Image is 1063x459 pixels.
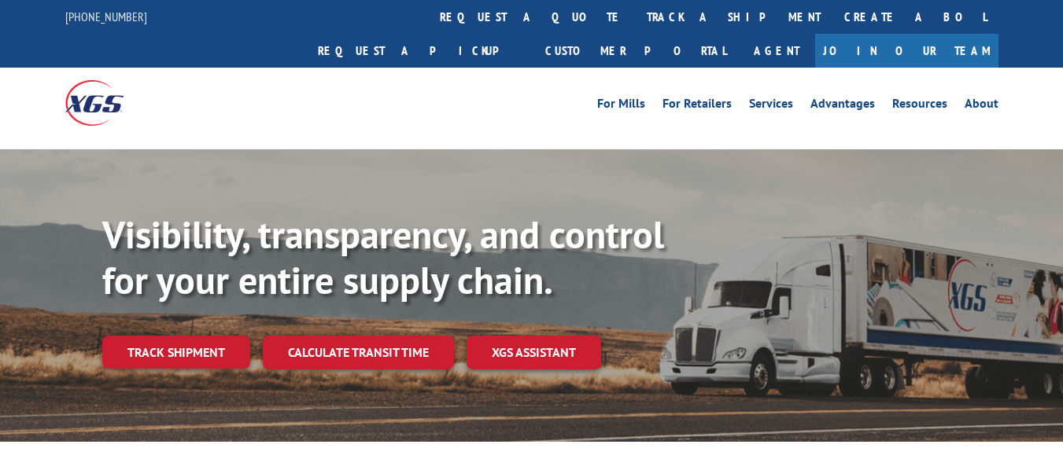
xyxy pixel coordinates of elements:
a: For Retailers [663,97,732,115]
a: Join Our Team [815,34,998,68]
a: Request a pickup [306,34,533,68]
a: Resources [892,97,947,115]
a: Customer Portal [533,34,738,68]
a: Services [749,97,793,115]
a: Track shipment [102,336,250,369]
a: Advantages [810,97,875,115]
a: Agent [738,34,815,68]
b: Visibility, transparency, and control for your entire supply chain. [102,210,664,304]
a: Calculate transit time [263,336,454,369]
a: About [965,97,998,115]
a: XGS ASSISTANT [467,336,601,369]
a: For Mills [597,97,645,115]
a: [PHONE_NUMBER] [65,9,147,24]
